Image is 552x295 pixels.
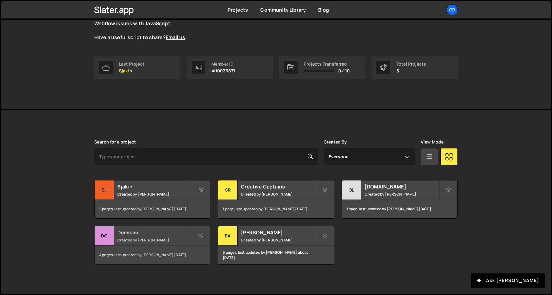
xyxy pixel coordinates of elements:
[241,183,315,190] h2: Creative Captains
[396,62,426,67] div: Total Projects
[95,180,114,200] div: Sj
[365,183,439,190] h2: [DOMAIN_NAME]
[447,4,458,15] a: CR
[211,68,235,73] p: #10036877
[471,273,545,288] button: Ask [PERSON_NAME]
[117,192,192,197] small: Created by [PERSON_NAME]
[117,237,192,243] small: Created by [PERSON_NAME]
[119,68,144,73] p: Sjakin
[260,6,306,13] a: Community Library
[218,180,237,200] div: Cr
[218,226,334,265] a: Ba [PERSON_NAME] Created by [PERSON_NAME] 5 pages, last updated by [PERSON_NAME] about [DATE]
[94,180,210,219] a: Sj Sjakin Created by [PERSON_NAME] 2 pages, last updated by [PERSON_NAME] [DATE]
[324,139,347,144] label: Created By
[218,226,237,246] div: Ba
[218,246,334,264] div: 5 pages, last updated by [PERSON_NAME] about [DATE]
[241,229,315,236] h2: [PERSON_NAME]
[228,6,248,13] a: Projects
[117,183,192,190] h2: Sjakin
[94,139,136,144] label: Search for a project
[211,62,235,67] div: Member ID
[241,192,315,197] small: Created by [PERSON_NAME]
[318,6,329,13] a: Blog
[338,68,350,73] span: 0 / 10
[241,237,315,243] small: Created by [PERSON_NAME]
[94,148,318,165] input: Type your project...
[119,62,144,67] div: Last Project
[365,192,439,197] small: Created by [PERSON_NAME]
[218,200,334,218] div: 1 page, last updated by [PERSON_NAME] [DATE]
[342,180,458,219] a: ol [DOMAIN_NAME] Created by [PERSON_NAME] 1 page, last updated by [PERSON_NAME] [DATE]
[94,13,316,41] p: The is live and growing. Explore the curated scripts to solve common Webflow issues with JavaScri...
[94,56,181,79] a: Last Project Sjakin
[166,34,185,41] a: Email us
[342,200,457,218] div: 1 page, last updated by [PERSON_NAME] [DATE]
[117,229,192,236] h2: Domslim
[95,226,114,246] div: Do
[94,226,210,265] a: Do Domslim Created by [PERSON_NAME] 4 pages, last updated by [PERSON_NAME] [DATE]
[304,62,350,67] div: Projects Transferred
[342,180,361,200] div: ol
[95,200,210,218] div: 2 pages, last updated by [PERSON_NAME] [DATE]
[396,68,426,73] p: 5
[218,180,334,219] a: Cr Creative Captains Created by [PERSON_NAME] 1 page, last updated by [PERSON_NAME] [DATE]
[95,246,210,264] div: 4 pages, last updated by [PERSON_NAME] [DATE]
[421,139,444,144] label: View Mode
